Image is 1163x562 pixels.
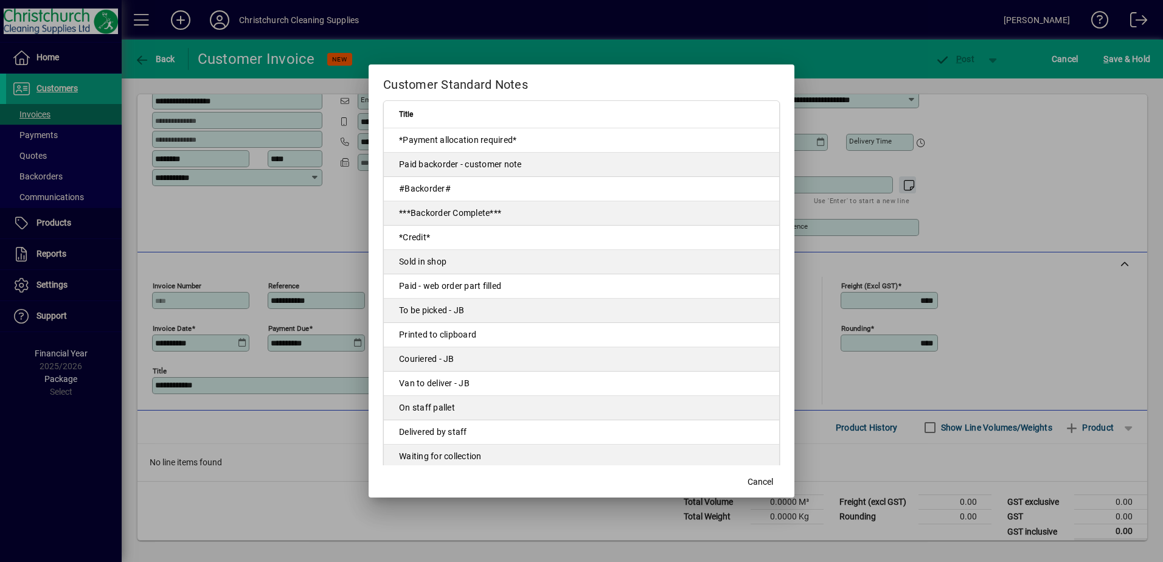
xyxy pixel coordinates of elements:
td: Van to deliver - JB [384,372,779,396]
td: Delivered by staff [384,420,779,445]
td: Couriered - JB [384,347,779,372]
td: *Payment allocation required* [384,128,779,153]
span: Title [399,108,413,121]
td: Waiting for collection [384,445,779,469]
td: Paid backorder - customer note [384,153,779,177]
td: #Backorder# [384,177,779,201]
td: On staff pallet [384,396,779,420]
td: Paid - web order part filled [384,274,779,299]
td: Printed to clipboard [384,323,779,347]
span: Cancel [748,476,773,488]
button: Cancel [741,471,780,493]
h2: Customer Standard Notes [369,64,794,100]
td: To be picked - JB [384,299,779,323]
td: Sold in shop [384,250,779,274]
